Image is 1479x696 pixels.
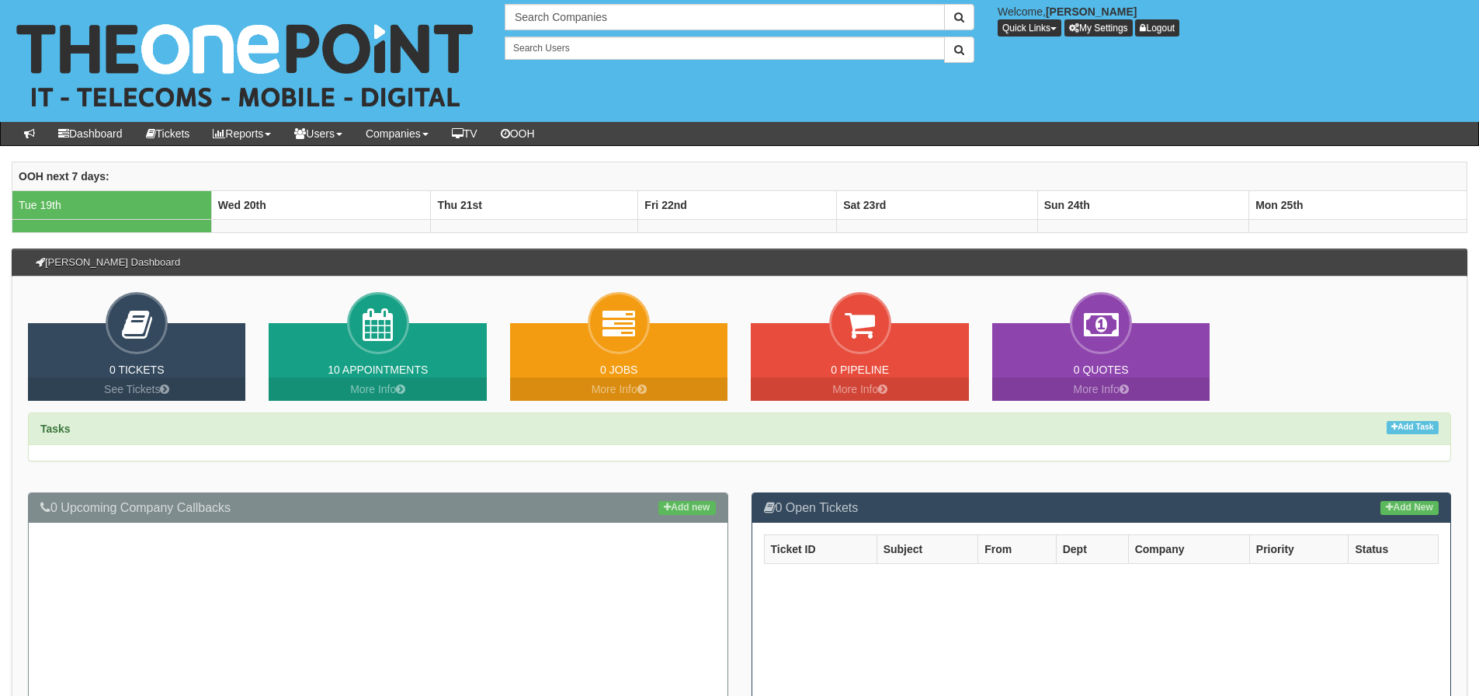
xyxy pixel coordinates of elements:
th: From [978,535,1056,564]
a: Add New [1380,501,1439,515]
h3: 0 Open Tickets [764,501,1439,515]
a: My Settings [1064,19,1133,37]
a: 0 Pipeline [831,364,889,376]
a: See Tickets [28,378,245,401]
button: Quick Links [998,19,1061,37]
th: Dept [1056,535,1128,564]
input: Search Users [505,37,945,60]
th: Status [1349,535,1439,564]
input: Search Companies [505,4,945,30]
strong: Tasks [40,423,71,435]
th: Wed 20th [211,190,431,219]
a: TV [440,122,489,145]
a: 0 Jobs [600,364,637,376]
a: Logout [1135,19,1179,37]
a: Dashboard [47,122,134,145]
a: Add new [658,501,715,515]
a: OOH [489,122,547,145]
a: Reports [201,122,283,145]
th: Mon 25th [1249,190,1467,219]
a: Users [283,122,354,145]
th: Company [1128,535,1249,564]
a: 10 Appointments [328,364,428,376]
th: Sat 23rd [837,190,1038,219]
a: More Info [992,378,1210,401]
th: OOH next 7 days: [12,162,1467,190]
a: More Info [269,378,486,401]
th: Ticket ID [764,535,877,564]
div: Welcome, [986,4,1479,37]
a: 0 Tickets [109,364,165,376]
td: Tue 19th [12,190,212,219]
th: Subject [877,535,978,564]
th: Priority [1249,535,1349,564]
th: Fri 22nd [638,190,837,219]
a: Companies [354,122,440,145]
h3: [PERSON_NAME] Dashboard [28,249,188,276]
th: Sun 24th [1037,190,1248,219]
a: More Info [751,378,968,401]
a: Tickets [134,122,202,145]
th: Thu 21st [431,190,638,219]
a: More Info [510,378,727,401]
h3: 0 Upcoming Company Callbacks [40,501,716,515]
a: 0 Quotes [1074,364,1129,376]
a: Add Task [1387,421,1439,434]
b: [PERSON_NAME] [1046,5,1137,18]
